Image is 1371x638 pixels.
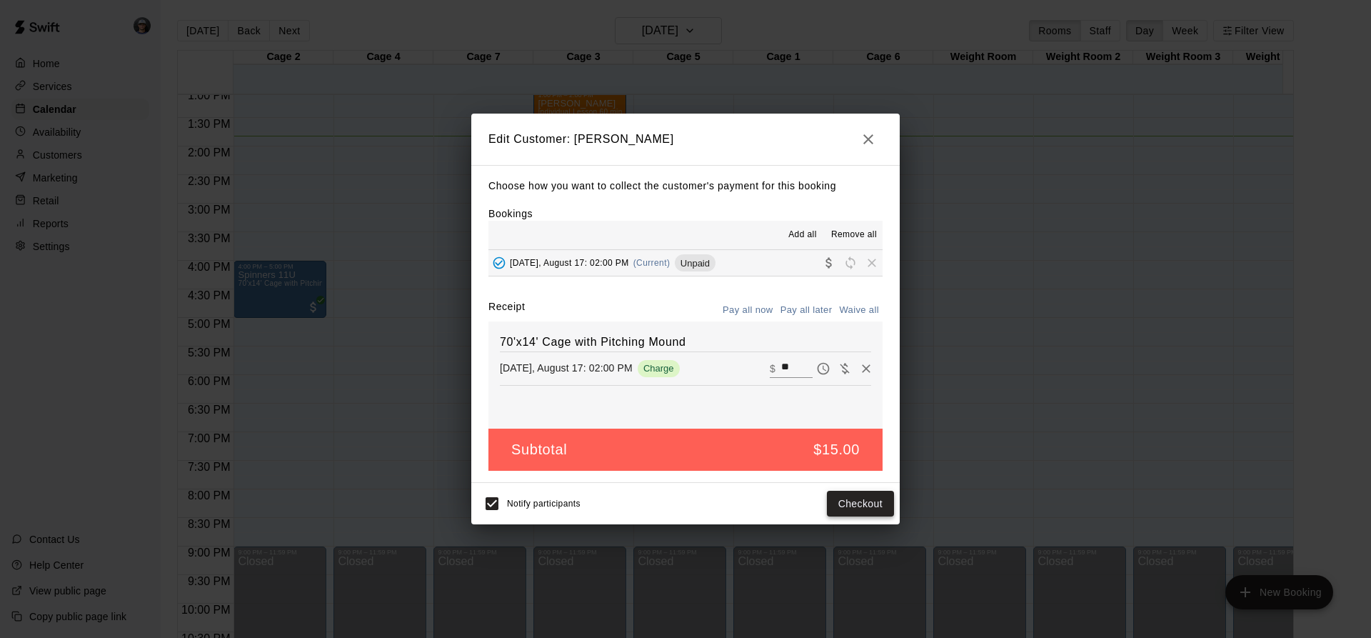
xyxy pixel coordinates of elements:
button: Pay all now [719,299,777,322]
p: Choose how you want to collect the customer's payment for this booking [488,177,883,195]
span: Reschedule [840,257,861,268]
button: Add all [780,224,825,246]
button: Added - Collect Payment [488,252,510,274]
span: Pay later [813,362,834,374]
span: Add all [788,228,817,242]
span: Notify participants [507,499,581,509]
span: Charge [638,363,680,374]
h5: $15.00 [813,440,860,459]
h2: Edit Customer: [PERSON_NAME] [471,114,900,165]
button: Pay all later [777,299,836,322]
button: Added - Collect Payment[DATE], August 17: 02:00 PM(Current)UnpaidCollect paymentRescheduleRemove [488,250,883,276]
span: [DATE], August 17: 02:00 PM [510,258,629,268]
h6: 70'x14' Cage with Pitching Mound [500,333,871,352]
h5: Subtotal [511,440,567,459]
span: Waive payment [834,362,855,374]
span: (Current) [633,258,671,268]
span: Remove all [831,228,877,242]
span: Unpaid [675,258,715,269]
span: Collect payment [818,257,840,268]
p: $ [770,362,775,376]
button: Waive all [835,299,883,322]
span: Remove [861,257,883,268]
p: [DATE], August 17: 02:00 PM [500,361,633,375]
button: Remove all [825,224,883,246]
button: Checkout [827,491,894,517]
label: Bookings [488,208,533,219]
label: Receipt [488,299,525,322]
button: Remove [855,358,877,379]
